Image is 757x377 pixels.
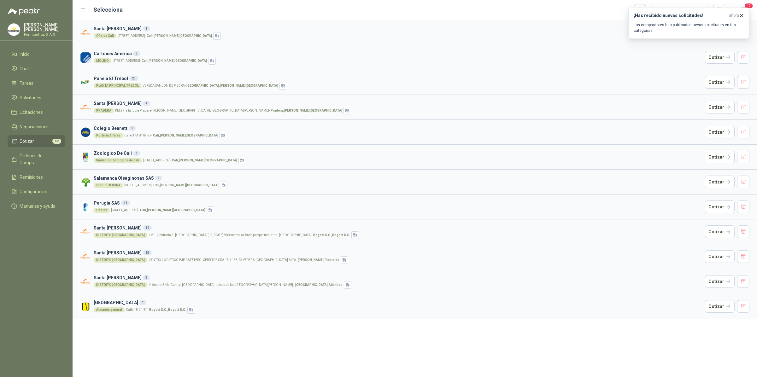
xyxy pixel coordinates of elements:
[20,152,59,166] span: Órdenes de Compra
[80,102,91,113] img: Company Logo
[139,300,146,305] div: 1
[149,283,343,287] p: Kilómetro 3 vía Galapa [GEOGRAPHIC_DATA], detras de las [GEOGRAPHIC_DATA][PERSON_NAME], -
[20,51,30,58] span: Inicio
[140,208,205,212] strong: Cali , [PERSON_NAME][GEOGRAPHIC_DATA]
[80,77,91,88] img: Company Logo
[94,307,125,312] div: Almacén general
[143,159,237,162] p: [STREET_ADDRESS] -
[313,233,350,237] strong: Bogotá D.C. , Bogotá D.C.
[80,127,91,138] img: Company Logo
[8,63,65,75] a: Chat
[94,125,702,132] h3: Colegio Bennett
[705,176,735,188] button: Cotizar
[298,258,339,262] strong: [PERSON_NAME] , Risaralda
[93,5,123,14] h2: Selecciona
[80,301,91,312] img: Company Logo
[94,299,702,306] h3: [GEOGRAPHIC_DATA]
[94,200,702,206] h3: Perugia SAS
[143,225,152,230] div: 14
[133,51,140,56] div: 5
[20,94,41,101] span: Solicitudes
[142,59,207,62] strong: Cali , [PERSON_NAME][GEOGRAPHIC_DATA]
[80,177,91,188] img: Company Logo
[8,77,65,89] a: Tareas
[94,83,141,88] div: PLANTA PRINCIPAL TREBOL
[628,8,749,39] button: ¡Has recibido nuevas solicitudes!ahora Los compradores han publicado nuevas solicitudes en tus ca...
[113,59,207,62] p: [STREET_ADDRESS] -
[705,300,735,313] a: Cotizar
[94,33,116,38] div: Oficica Cali
[20,80,33,87] span: Tareas
[729,13,739,18] span: ahora
[52,139,61,144] span: 82
[24,33,65,37] p: Ferricentros S.A.S.
[8,92,65,104] a: Solicitudes
[634,22,744,33] p: Los compradores han publicado nuevas solicitudes en tus categorías.
[80,52,91,63] img: Company Logo
[20,109,43,116] span: Licitaciones
[20,123,49,130] span: Negociaciones
[20,65,29,72] span: Chat
[149,308,186,311] strong: Bogotá D.C. , Bogotá D.C.
[80,201,91,212] img: Company Logo
[8,8,40,15] img: Logo peakr
[705,250,735,263] button: Cotizar
[143,275,150,280] div: 3
[124,134,218,137] p: Calle 17A #107-27 -
[8,150,65,169] a: Órdenes de Compra
[705,51,735,64] a: Cotizar
[94,258,147,263] div: DISTRITO [GEOGRAPHIC_DATA]
[94,282,147,287] div: DISTRITO [GEOGRAPHIC_DATA]
[94,208,110,213] div: Oficina
[94,25,702,32] h3: Santa [PERSON_NAME]
[705,101,735,113] button: Cotizar
[94,108,114,113] div: PRADERA
[133,151,140,156] div: 1
[94,150,702,157] h3: Zoologico De Cali
[20,188,47,195] span: Configuración
[8,48,65,60] a: Inicio
[143,250,152,255] div: 15
[94,175,702,182] h3: Salamanca Oleaginosas SAS
[80,276,91,287] img: Company Logo
[115,109,342,112] p: KM 2 vía la tupia Pradera-[PERSON_NAME][GEOGRAPHIC_DATA], [GEOGRAPHIC_DATA][PERSON_NAME] -
[94,75,702,82] h3: Panela El Trébol
[705,225,735,238] button: Cotizar
[153,134,218,137] strong: Cali , [PERSON_NAME][GEOGRAPHIC_DATA]
[94,249,702,256] h3: Santa [PERSON_NAME]
[744,3,753,9] span: 17
[118,34,212,38] p: [STREET_ADDRESS] -
[8,121,65,133] a: Negociaciones
[129,126,136,131] div: 1
[149,258,339,262] p: CENTRO LOGISTICO EJE CAFETERO CERRITOS CRA 15 # 138-25 VEREDA [GEOGRAPHIC_DATA] ALTA -
[20,203,56,210] span: Manuales y ayuda
[94,158,142,163] div: fundacion zoologica de cali
[121,200,130,206] div: 11
[94,58,111,63] div: MOLINO
[94,274,702,281] h3: Santa [PERSON_NAME]
[80,152,91,163] img: Company Logo
[738,4,749,16] button: 17
[94,50,702,57] h3: Cartones America
[271,109,342,112] strong: Pradera , [PERSON_NAME][GEOGRAPHIC_DATA]
[126,308,186,311] p: Calle 18 # 1-81 -
[295,283,343,287] strong: [GEOGRAPHIC_DATA] , Atlántico
[94,183,123,188] div: SEDE 1 OFICINA
[129,76,138,81] div: 25
[705,76,735,89] button: Cotizar
[147,34,212,38] strong: Cali , [PERSON_NAME][GEOGRAPHIC_DATA]
[111,209,205,212] p: [STREET_ADDRESS] -
[8,186,65,198] a: Configuración
[155,176,162,181] div: 1
[143,26,150,31] div: 1
[143,101,150,106] div: 4
[172,159,237,162] strong: Cali , [PERSON_NAME][GEOGRAPHIC_DATA]
[143,84,278,87] p: VEREDA SANJON DE PIEDRA -
[705,151,735,163] a: Cotizar
[8,24,20,36] img: Company Logo
[80,27,91,38] img: Company Logo
[80,226,91,237] img: Company Logo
